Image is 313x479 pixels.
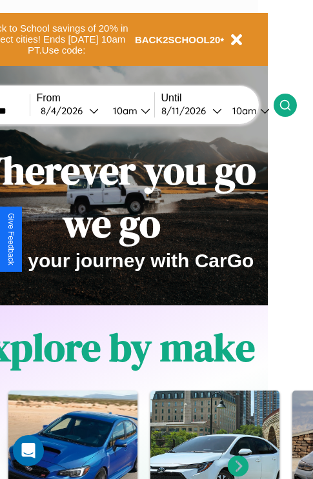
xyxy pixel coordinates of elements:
div: 8 / 4 / 2026 [41,105,89,117]
div: Open Intercom Messenger [13,435,44,466]
b: BACK2SCHOOL20 [135,34,221,45]
button: 10am [222,104,274,117]
div: 8 / 11 / 2026 [161,105,212,117]
label: Until [161,92,274,104]
label: From [37,92,154,104]
button: 10am [103,104,154,117]
button: 8/4/2026 [37,104,103,117]
div: 10am [226,105,260,117]
div: Give Feedback [6,213,15,265]
div: 10am [106,105,141,117]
